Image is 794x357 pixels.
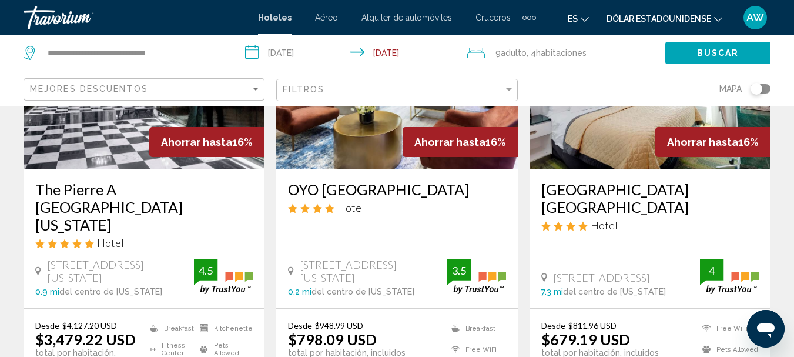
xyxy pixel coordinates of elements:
a: The Pierre A [GEOGRAPHIC_DATA][US_STATE] [35,181,253,233]
a: Aéreo [315,13,338,22]
span: [STREET_ADDRESS] [553,271,650,284]
span: 7.3 mi [541,287,563,296]
a: Hoteles [258,13,292,22]
font: Dólar estadounidense [607,14,711,24]
span: Desde [35,321,59,331]
a: OYO [GEOGRAPHIC_DATA] [288,181,505,198]
span: 0.2 mi [288,287,311,296]
li: Free WiFi [696,321,759,336]
div: 16% [655,127,770,157]
li: Fitness Center [144,342,194,357]
div: 4 [700,263,723,278]
img: trustyou-badge.svg [194,259,253,294]
div: 4.5 [194,263,217,278]
button: Check-in date: Feb 14, 2026 Check-out date: Feb 18, 2026 [233,35,455,71]
span: Desde [541,321,565,331]
div: 16% [149,127,264,157]
span: Hotel [97,236,124,249]
span: Buscar [697,49,739,58]
div: 4 star Hotel [288,201,505,214]
span: Adulto [501,48,527,58]
span: , 4 [527,45,587,61]
del: $948.99 USD [315,321,363,331]
span: habitaciones [536,48,587,58]
div: 3.5 [447,263,471,278]
button: Travelers: 9 adults, 0 children [455,35,665,71]
span: [STREET_ADDRESS][US_STATE] [300,258,447,284]
iframe: Botón para iniciar la ventana de mensajería [747,310,785,348]
font: AW [746,11,764,24]
span: [STREET_ADDRESS][US_STATE] [47,258,195,284]
span: Desde [288,321,312,331]
span: del centro de [US_STATE] [59,287,162,296]
button: Menú de usuario [740,5,770,30]
span: 9 [495,45,527,61]
a: Travorium [24,6,246,29]
img: trustyou-badge.svg [700,259,759,294]
span: Ahorrar hasta [161,136,232,148]
button: Cambiar idioma [568,10,589,27]
mat-select: Sort by [30,85,261,95]
li: Breakfast [144,321,194,336]
li: Breakfast [445,321,505,336]
span: Ahorrar hasta [414,136,485,148]
span: Hotel [337,201,364,214]
li: Kitchenette [194,321,253,336]
button: Toggle map [742,84,770,94]
span: Ahorrar hasta [667,136,738,148]
div: 16% [403,127,518,157]
span: Hotel [591,219,618,232]
span: del centro de [US_STATE] [563,287,666,296]
li: Pets Allowed [696,342,759,357]
button: Elementos de navegación adicionales [522,8,536,27]
li: Pets Allowed [194,342,253,357]
del: $4,127.20 USD [62,321,117,331]
img: trustyou-badge.svg [447,259,506,294]
a: [GEOGRAPHIC_DATA] [GEOGRAPHIC_DATA] [541,181,759,216]
ins: $679.19 USD [541,331,630,348]
span: Filtros [283,85,324,94]
div: 5 star Hotel [35,236,253,249]
span: del centro de [US_STATE] [311,287,414,296]
span: Mejores descuentos [30,84,148,94]
ins: $3,479.22 USD [35,331,136,348]
ins: $798.09 USD [288,331,377,348]
a: Cruceros [475,13,511,22]
a: Alquiler de automóviles [361,13,452,22]
font: es [568,14,578,24]
button: Filter [276,78,517,102]
div: 4 star Hotel [541,219,759,232]
span: Mapa [719,81,742,97]
button: Buscar [665,42,770,64]
button: Cambiar moneda [607,10,722,27]
li: Free WiFi [445,342,505,357]
span: 0.9 mi [35,287,59,296]
del: $811.96 USD [568,321,617,331]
